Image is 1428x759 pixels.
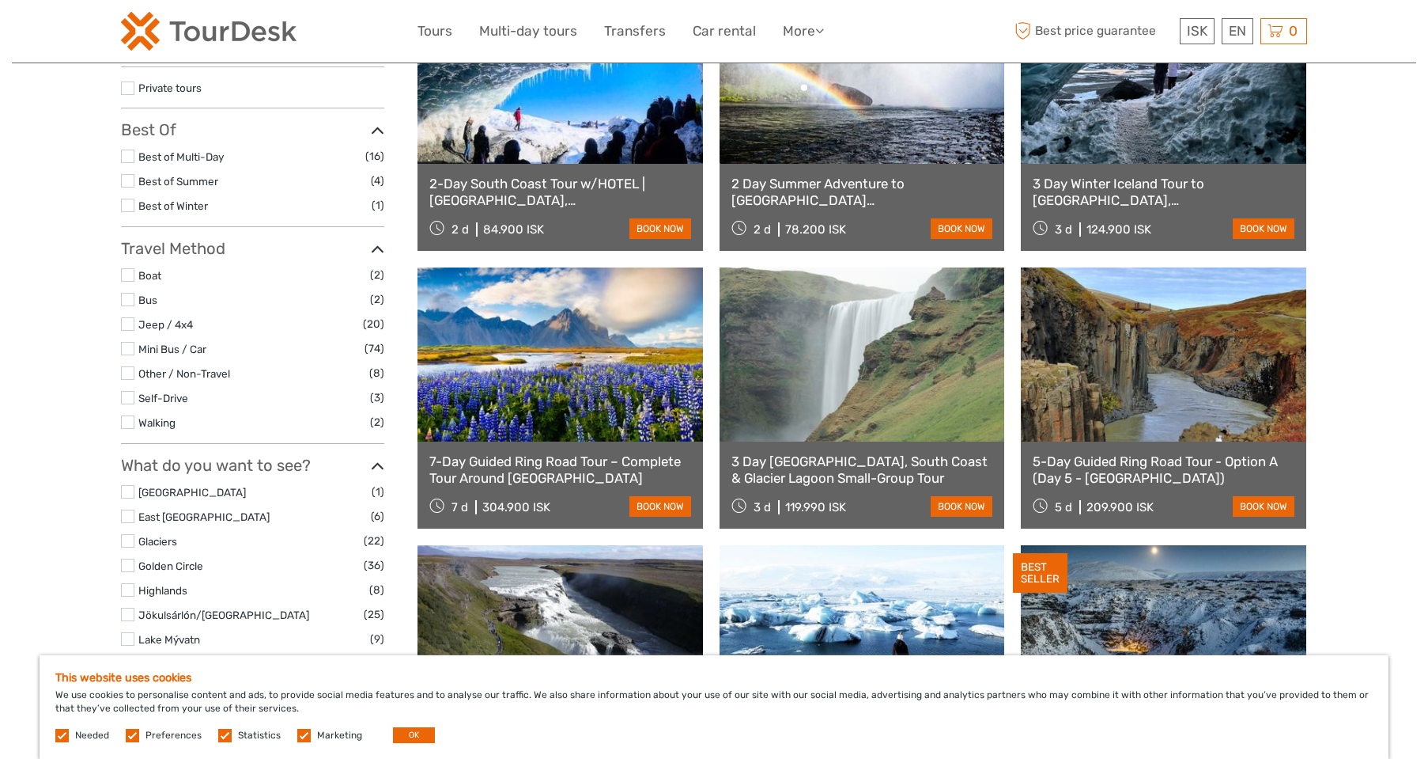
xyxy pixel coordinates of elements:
div: BEST SELLER [1013,553,1067,593]
span: (3) [370,389,384,407]
a: Lake Mývatn [138,633,200,646]
span: (9) [370,630,384,648]
span: (1) [372,196,384,214]
a: 3 Day Winter Iceland Tour to [GEOGRAPHIC_DATA], [GEOGRAPHIC_DATA], [GEOGRAPHIC_DATA] and [GEOGRAP... [1033,176,1294,208]
p: We're away right now. Please check back later! [22,28,179,40]
a: More [783,20,824,43]
a: [GEOGRAPHIC_DATA] [138,486,246,499]
a: 7-Day Guided Ring Road Tour – Complete Tour Around [GEOGRAPHIC_DATA] [429,454,691,486]
a: book now [931,218,992,239]
span: (20) [363,315,384,333]
div: 78.200 ISK [785,222,846,237]
span: (6) [371,655,384,673]
span: (2) [370,413,384,431]
a: East [GEOGRAPHIC_DATA] [138,510,270,523]
a: Jeep / 4x4 [138,318,193,331]
span: 2 d [451,222,469,237]
label: Statistics [238,729,281,742]
button: OK [393,727,435,743]
button: Open LiveChat chat widget [182,25,201,44]
a: Car rental [693,20,756,43]
span: (16) [365,147,384,165]
span: 3 d [1055,222,1072,237]
span: (2) [370,290,384,309]
span: (22) [364,532,384,550]
h3: Travel Method [121,239,384,258]
a: Mini Bus / Car [138,343,206,355]
a: 2 Day Summer Adventure to [GEOGRAPHIC_DATA] [GEOGRAPHIC_DATA], Glacier Hiking, [GEOGRAPHIC_DATA],... [731,176,993,208]
span: (4) [371,172,384,190]
a: 2-Day South Coast Tour w/HOTEL | [GEOGRAPHIC_DATA], [GEOGRAPHIC_DATA], [GEOGRAPHIC_DATA] & Waterf... [429,176,691,208]
span: (25) [364,605,384,624]
a: Best of Winter [138,199,208,212]
a: Bus [138,294,157,306]
a: Walking [138,416,176,429]
a: Tours [417,20,452,43]
div: EN [1222,18,1253,44]
a: Transfers [604,20,666,43]
a: Best of Summer [138,175,218,188]
span: (8) [369,581,384,599]
span: 0 [1286,23,1300,39]
a: 3 Day [GEOGRAPHIC_DATA], South Coast & Glacier Lagoon Small-Group Tour [731,454,993,486]
span: (6) [371,507,384,526]
a: Golden Circle [138,560,203,572]
h3: Best Of [121,120,384,139]
a: Boat [138,269,161,282]
label: Marketing [317,729,362,742]
div: We use cookies to personalise content and ads, to provide social media features and to analyse ou... [40,655,1388,759]
span: 3 d [754,500,771,514]
h5: This website uses cookies [55,671,1373,685]
div: 84.900 ISK [483,222,544,237]
a: Multi-day tours [479,20,577,43]
a: Glaciers [138,535,177,548]
span: ISK [1187,23,1207,39]
a: book now [931,496,992,517]
a: book now [629,218,691,239]
span: 2 d [754,222,771,237]
h3: What do you want to see? [121,456,384,475]
span: 7 d [451,500,468,514]
a: Self-Drive [138,392,188,404]
span: Best price guarantee [1011,18,1176,44]
a: book now [629,496,691,517]
label: Preferences [145,729,202,742]
div: 124.900 ISK [1086,222,1151,237]
a: book now [1233,496,1294,517]
a: Private tours [138,82,202,94]
a: Other / Non-Travel [138,367,230,380]
span: 5 d [1055,500,1072,514]
a: 5-Day Guided Ring Road Tour - Option A (Day 5 - [GEOGRAPHIC_DATA]) [1033,454,1294,486]
div: 304.900 ISK [482,500,550,514]
img: 120-15d4194f-c635-41b9-a512-a3cb382bfb57_logo_small.png [121,12,297,51]
div: 119.990 ISK [785,500,846,514]
span: (1) [372,483,384,501]
a: Jökulsárlón/[GEOGRAPHIC_DATA] [138,609,309,621]
span: (74) [365,340,384,358]
a: Highlands [138,584,187,597]
span: (8) [369,364,384,382]
a: Best of Multi-Day [138,150,224,163]
label: Needed [75,729,109,742]
span: (36) [364,556,384,575]
div: 209.900 ISK [1086,500,1154,514]
span: (2) [370,266,384,284]
a: book now [1233,218,1294,239]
